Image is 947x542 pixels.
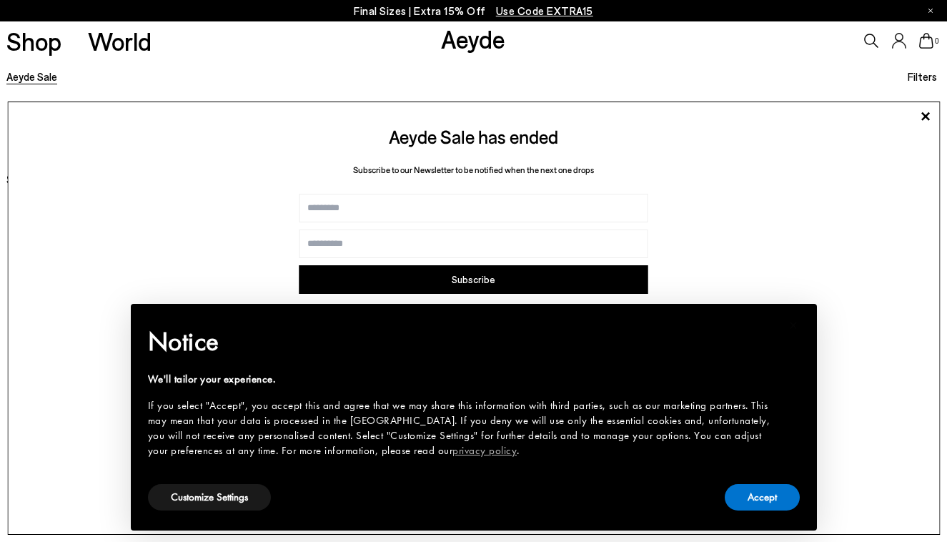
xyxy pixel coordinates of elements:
[354,2,593,20] p: Final Sizes | Extra 15% Off
[933,37,941,45] span: 0
[88,29,152,54] a: World
[725,484,800,511] button: Accept
[789,314,798,336] span: ×
[919,33,933,49] a: 0
[441,24,505,54] a: Aeyde
[389,125,558,147] span: Aeyde Sale has ended
[148,372,777,387] div: We'll tailor your experience.
[6,70,57,83] a: Aeyde Sale
[452,443,517,458] a: privacy policy
[148,323,777,360] h2: Notice
[299,265,648,294] button: Subscribe
[353,164,594,174] span: Subscribe to our Newsletter to be notified when the next one drops
[148,398,777,458] div: If you select "Accept", you accept this and agree that we may share this information with third p...
[148,484,271,511] button: Customize Settings
[908,70,937,83] span: Filters
[496,4,593,17] span: Navigate to /collections/ss25-final-sizes
[6,29,61,54] a: Shop
[777,308,811,343] button: Close this notice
